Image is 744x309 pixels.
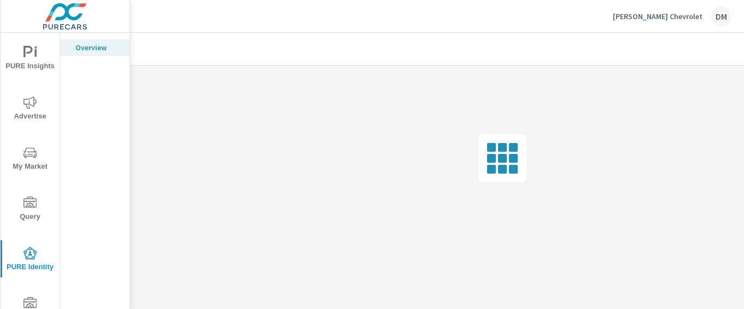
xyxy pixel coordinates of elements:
[613,11,702,21] p: [PERSON_NAME] Chevrolet
[60,39,130,56] div: Overview
[75,42,121,53] p: Overview
[4,197,56,223] span: Query
[4,247,56,274] span: PURE Identity
[4,46,56,73] span: PURE Insights
[4,96,56,123] span: Advertise
[711,7,731,26] div: DM
[4,146,56,173] span: My Market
